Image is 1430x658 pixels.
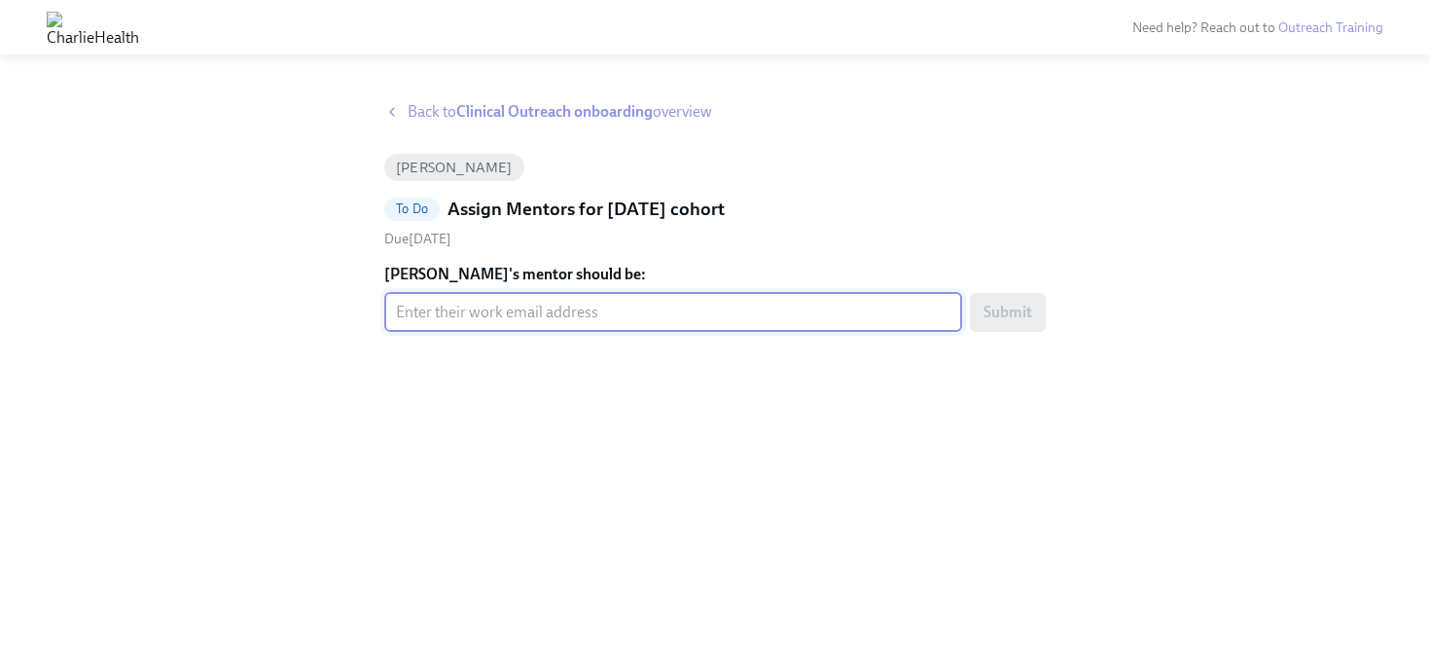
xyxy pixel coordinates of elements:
[384,264,1046,285] label: [PERSON_NAME]'s mentor should be:
[384,161,524,175] span: [PERSON_NAME]
[1278,19,1383,36] a: Outreach Training
[456,102,653,121] strong: Clinical Outreach onboarding
[47,12,139,43] img: CharlieHealth
[384,101,1046,123] a: Back toClinical Outreach onboardingoverview
[384,231,451,247] span: Saturday, October 18th 2025, 9:00 am
[384,201,440,216] span: To Do
[447,197,725,222] h5: Assign Mentors for [DATE] cohort
[408,101,712,123] span: Back to overview
[1132,19,1383,36] span: Need help? Reach out to
[384,293,962,332] input: Enter their work email address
